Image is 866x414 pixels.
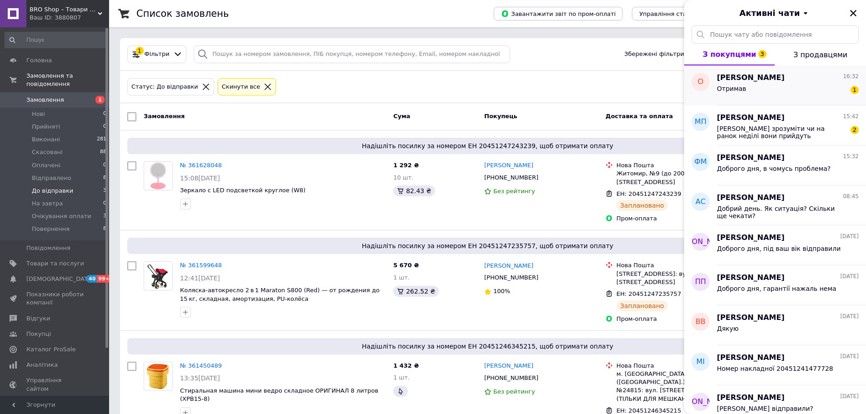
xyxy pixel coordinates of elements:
[717,353,785,363] span: [PERSON_NAME]
[616,161,744,170] div: Нова Пошта
[130,82,200,92] div: Статус: До відправки
[696,317,706,327] span: ВВ
[26,376,84,393] span: Управління сайтом
[684,305,866,345] button: ВВ[PERSON_NAME][DATE]Дякую
[484,362,533,370] a: [PERSON_NAME]
[717,85,746,92] span: Отримав
[482,272,540,284] div: [PHONE_NUMBER]
[180,274,220,282] span: 12:41[DATE]
[616,290,681,297] span: ЕН: 20451247235757
[144,161,173,190] a: Фото товару
[840,353,859,360] span: [DATE]
[144,113,185,120] span: Замовлення
[717,233,785,243] span: [PERSON_NAME]
[26,361,58,369] span: Аналітика
[97,275,112,283] span: 99+
[194,45,510,63] input: Пошук за номером замовлення, ПІБ покупця, номером телефону, Email, номером накладної
[639,10,709,17] span: Управління статусами
[103,110,106,118] span: 0
[624,50,686,59] span: Збережені фільтри:
[180,362,222,369] a: № 361450489
[32,135,60,144] span: Виконані
[32,187,73,195] span: До відправки
[717,365,833,372] span: Номер накладної 20451241477728
[671,237,731,247] span: [PERSON_NAME]
[695,277,706,287] span: ПП
[739,7,800,19] span: Активні чати
[32,161,60,170] span: Оплачені
[616,270,744,286] div: [STREET_ADDRESS]: вул. [STREET_ADDRESS]
[393,174,413,181] span: 10 шт.
[5,32,107,48] input: Пошук
[616,214,744,223] div: Пром-оплата
[493,288,510,294] span: 100%
[26,56,52,65] span: Головна
[851,126,859,134] span: 2
[775,44,866,65] button: З продавцями
[393,374,410,381] span: 1 шт.
[484,161,533,170] a: [PERSON_NAME]
[616,200,668,211] div: Заплановано
[493,388,535,395] span: Без рейтингу
[144,262,172,290] img: Фото товару
[145,362,172,390] img: Фото товару
[717,245,841,252] span: Доброго дня, під ваш вік відправили
[144,162,172,190] img: Фото товару
[684,105,866,145] button: МП[PERSON_NAME]15:42[PERSON_NAME] зрозуміти чи на ранок неділі вони прийдуть2
[695,117,706,127] span: МП
[717,325,739,332] span: Дякую
[717,405,813,412] span: [PERSON_NAME] відправили?
[180,287,380,302] a: Коляска‑автокресло 2 в 1 Maraton S800 (Red) — от рождения до 15 кг, складная, амортизация, PU‑колёса
[26,244,70,252] span: Повідомлення
[616,300,668,311] div: Заплановано
[684,145,866,185] button: ФМ[PERSON_NAME]15:32Доброго дня, в чомусь проблема?
[616,170,744,186] div: Житомир, №9 (до 200 кг): вул. [STREET_ADDRESS]
[32,110,45,118] span: Нові
[180,187,305,194] a: Зеркало с LED подсветкой круглое (W8)
[851,86,859,94] span: 1
[131,241,844,250] span: Надішліть посилку за номером ЕН 20451247235757, щоб отримати оплату
[32,212,91,220] span: Очікування оплати
[840,273,859,280] span: [DATE]
[26,290,84,307] span: Показники роботи компанії
[501,10,616,18] span: Завантажити звіт по пром-оплаті
[26,345,75,354] span: Каталог ProSale
[220,82,262,92] div: Cкинути все
[848,8,859,19] button: Закрити
[393,113,410,120] span: Cума
[26,96,64,104] span: Замовлення
[717,193,785,203] span: [PERSON_NAME]
[717,153,785,163] span: [PERSON_NAME]
[482,172,540,184] div: [PHONE_NUMBER]
[32,123,60,131] span: Прийняті
[180,374,220,382] span: 13:35[DATE]
[717,313,785,323] span: [PERSON_NAME]
[843,193,859,200] span: 08:45
[180,262,222,269] a: № 361599648
[103,161,106,170] span: 0
[32,225,70,233] span: Повернення
[180,387,378,403] a: Стиральная машина мини ведро складное ОРИГИНАЛ 8 литров (XPB15-8)
[606,113,673,120] span: Доставка та оплата
[136,8,229,19] h1: Список замовлень
[103,200,106,208] span: 0
[393,274,410,281] span: 1 шт.
[684,345,866,385] button: МІ[PERSON_NAME][DATE]Номер накладної 20451241477728
[684,225,866,265] button: [PERSON_NAME][PERSON_NAME][DATE]Доброго дня, під ваш вік відправили
[30,14,109,22] div: Ваш ID: 3880807
[843,73,859,80] span: 16:32
[135,47,144,55] div: 1
[97,135,106,144] span: 281
[393,262,419,269] span: 5 670 ₴
[144,261,173,290] a: Фото товару
[393,286,439,297] div: 262.52 ₴
[671,397,731,407] span: [PERSON_NAME]
[710,7,841,19] button: Активні чати
[95,96,105,104] span: 1
[26,314,50,323] span: Відгуки
[684,65,866,105] button: О[PERSON_NAME]16:32Отримав1
[131,141,844,150] span: Надішліть посилку за номером ЕН 20451247243239, щоб отримати оплату
[26,72,109,88] span: Замовлення та повідомлення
